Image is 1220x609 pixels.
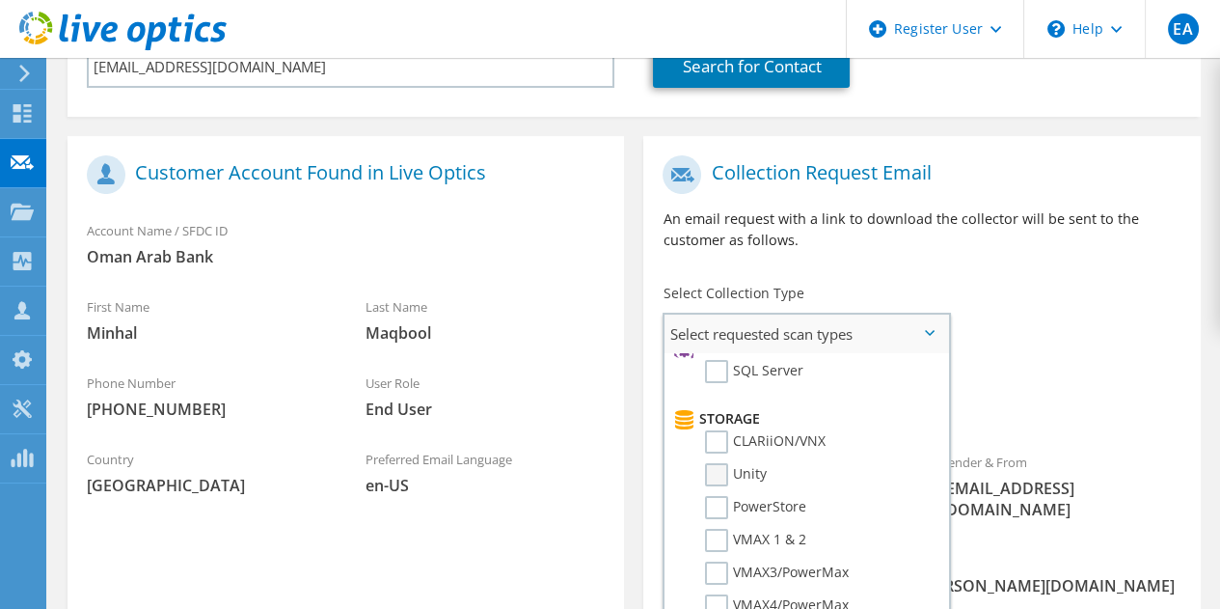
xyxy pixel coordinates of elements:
[941,478,1181,520] span: [EMAIL_ADDRESS][DOMAIN_NAME]
[705,496,806,519] label: PowerStore
[653,45,850,88] a: Search for Contact
[922,442,1201,530] div: Sender & From
[68,210,624,277] div: Account Name / SFDC ID
[669,407,938,430] li: Storage
[705,562,849,585] label: VMAX3/PowerMax
[87,155,595,194] h1: Customer Account Found in Live Optics
[87,322,327,344] span: Minhal
[366,322,606,344] span: Maqbool
[87,399,327,420] span: [PHONE_NUMBER]
[87,475,327,496] span: [GEOGRAPHIC_DATA]
[346,439,625,506] div: Preferred Email Language
[87,246,605,267] span: Oman Arab Bank
[346,363,625,429] div: User Role
[663,284,803,303] label: Select Collection Type
[663,208,1180,251] p: An email request with a link to download the collector will be sent to the customer as follows.
[68,363,346,429] div: Phone Number
[1168,14,1199,44] span: EA
[705,463,767,486] label: Unity
[663,155,1171,194] h1: Collection Request Email
[643,540,1200,606] div: CC & Reply To
[1047,20,1065,38] svg: \n
[68,439,346,506] div: Country
[643,361,1200,432] div: Requested Collections
[346,287,625,353] div: Last Name
[643,442,922,530] div: To
[68,287,346,353] div: First Name
[366,399,606,420] span: End User
[664,315,948,353] span: Select requested scan types
[366,475,606,496] span: en-US
[705,430,826,454] label: CLARiiON/VNX
[705,360,803,383] label: SQL Server
[705,529,806,552] label: VMAX 1 & 2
